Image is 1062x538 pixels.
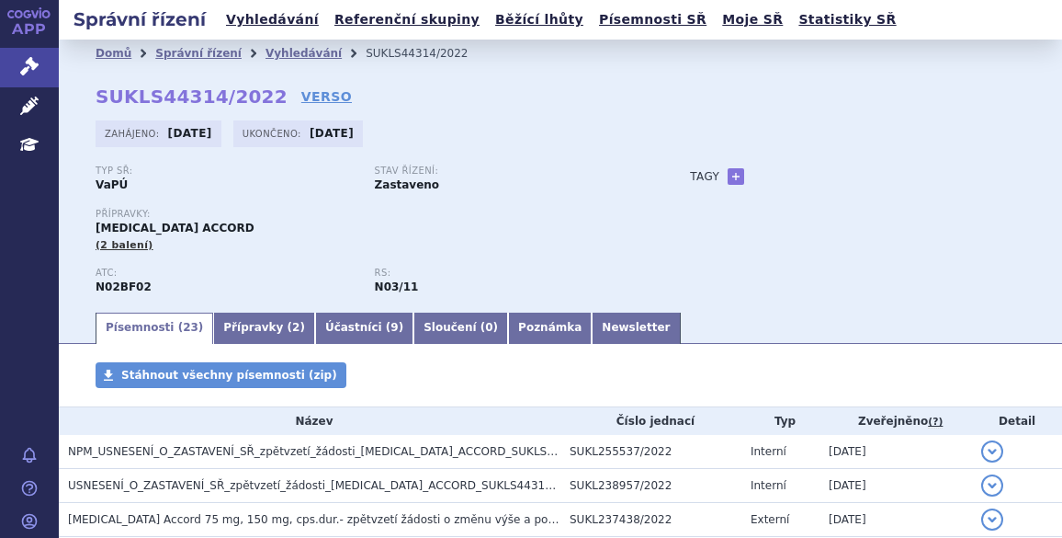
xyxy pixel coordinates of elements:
[96,222,254,235] span: [MEDICAL_DATA] ACCORD
[366,40,491,67] li: SUKLS44314/2022
[59,407,560,435] th: Název
[413,313,508,344] a: Sloučení (0)
[375,178,440,191] strong: Zastaveno
[243,126,305,141] span: Ukončeno:
[329,7,485,32] a: Referenční skupiny
[560,435,741,469] td: SUKL255537/2022
[96,280,152,293] strong: PREGABALIN
[793,7,901,32] a: Statistiky SŘ
[819,435,972,469] td: [DATE]
[68,445,616,458] span: NPM_USNESENÍ_O_ZASTAVENÍ_SŘ_zpětvzetí_žádosti_PREGABALIN_ACCORD_SUKLS44314_2022
[315,313,413,344] a: Účastníci (9)
[560,503,741,537] td: SUKL237438/2022
[155,47,242,60] a: Správní řízení
[68,513,740,526] span: Pregabalin Accord 75 mg, 150 mg, cps.dur.- zpětvzetí žádosti o změnu výše a podmínek úhrady- SUKL...
[390,321,398,334] span: 9
[751,479,786,492] span: Interní
[508,313,592,344] a: Poznámka
[717,7,788,32] a: Moje SŘ
[592,313,680,344] a: Newsletter
[375,166,636,177] p: Stav řízení:
[741,407,819,435] th: Typ
[121,369,337,382] span: Stáhnout všechny písemnosti (zip)
[728,168,744,185] a: +
[375,268,636,279] p: RS:
[96,166,356,177] p: Typ SŘ:
[96,313,213,344] a: Písemnosti (23)
[972,407,1062,435] th: Detail
[96,239,153,251] span: (2 balení)
[96,86,288,108] strong: SUKLS44314/2022
[690,166,719,188] h3: Tagy
[213,313,315,344] a: Přípravky (2)
[928,416,943,429] abbr: (?)
[751,513,789,526] span: Externí
[981,509,1003,531] button: detail
[68,479,585,492] span: USNESENÍ_O_ZASTAVENÍ_SŘ_zpětvzetí_žádosti_PREGABALIN_ACCORD_SUKLS44314_2022
[301,87,352,106] a: VERSO
[265,47,342,60] a: Vyhledávání
[96,209,653,220] p: Přípravky:
[981,475,1003,497] button: detail
[96,178,128,191] strong: VaPÚ
[183,321,198,334] span: 23
[220,7,324,32] a: Vyhledávání
[593,7,712,32] a: Písemnosti SŘ
[751,445,786,458] span: Interní
[310,127,354,140] strong: [DATE]
[96,362,346,388] a: Stáhnout všechny písemnosti (zip)
[981,441,1003,463] button: detail
[96,47,131,60] a: Domů
[560,469,741,503] td: SUKL238957/2022
[168,127,212,140] strong: [DATE]
[105,126,163,141] span: Zahájeno:
[819,407,972,435] th: Zveřejněno
[490,7,589,32] a: Běžící lhůty
[375,280,419,293] strong: pregabalin
[819,469,972,503] td: [DATE]
[485,321,492,334] span: 0
[59,6,220,32] h2: Správní řízení
[560,407,741,435] th: Číslo jednací
[96,268,356,279] p: ATC:
[819,503,972,537] td: [DATE]
[292,321,299,334] span: 2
